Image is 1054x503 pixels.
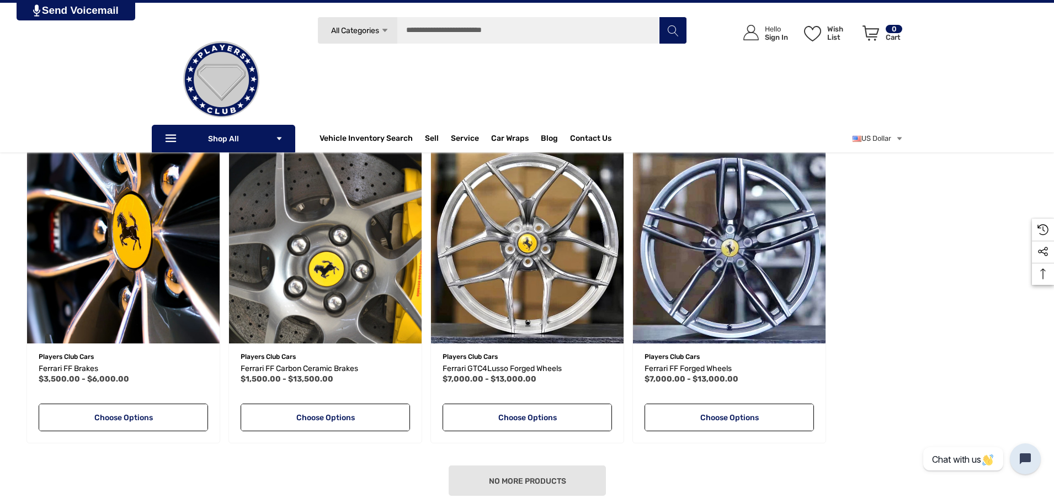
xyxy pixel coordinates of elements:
[164,133,180,145] svg: Icon Line
[799,14,858,52] a: Wish List Wish List
[241,374,333,384] span: $1,500.00 - $13,500.00
[33,4,40,17] img: PjwhLS0gR2VuZXJhdG9yOiBHcmF2aXQuaW8gLS0+PHN2ZyB4bWxucz0iaHR0cDovL3d3dy53My5vcmcvMjAwMC9zdmciIHhtb...
[39,364,98,373] span: Ferrari FF Brakes
[275,135,283,142] svg: Icon Arrow Down
[827,25,856,41] p: Wish List
[39,404,208,431] a: Choose Options
[229,151,422,343] a: Ferrari FF Carbon Ceramic Brakes,Price range from $1,500.00 to $13,500.00
[431,151,624,343] a: Ferrari GTC4Lusso Forged Wheels,Price range from $7,000.00 to $13,000.00
[491,128,541,150] a: Car Wraps
[645,362,814,375] a: Ferrari FF Forged Wheels,Price range from $7,000.00 to $13,000.00
[570,134,611,146] a: Contact Us
[645,350,814,364] p: Players Club Cars
[858,14,903,57] a: Cart with 0 items
[39,374,129,384] span: $3,500.00 - $6,000.00
[152,125,295,152] p: Shop All
[443,364,562,373] span: Ferrari GTC4Lusso Forged Wheels
[22,465,1032,496] nav: pagination
[443,404,612,431] a: Choose Options
[39,362,208,375] a: Ferrari FF Brakes,Price range from $3,500.00 to $6,000.00
[765,25,788,33] p: Hello
[633,151,826,343] img: Ferrari FF Wheels
[743,25,759,40] svg: Icon User Account
[331,26,379,35] span: All Categories
[886,33,902,41] p: Cart
[425,128,451,150] a: Sell
[659,17,686,44] button: Search
[853,128,903,150] a: USD
[320,134,413,146] a: Vehicle Inventory Search
[443,362,612,375] a: Ferrari GTC4Lusso Forged Wheels,Price range from $7,000.00 to $13,000.00
[804,26,821,41] svg: Wish List
[1037,246,1048,257] svg: Social Media
[541,134,558,146] a: Blog
[241,404,410,431] a: Choose Options
[1037,224,1048,235] svg: Recently Viewed
[27,151,220,343] img: Ferrari FF Brakes
[443,350,612,364] p: Players Club Cars
[317,17,397,44] a: All Categories Icon Arrow Down Icon Arrow Up
[645,364,732,373] span: Ferrari FF Forged Wheels
[731,14,794,52] a: Sign in
[241,364,358,373] span: Ferrari FF Carbon Ceramic Brakes
[27,151,220,343] a: Ferrari FF Brakes,Price range from $3,500.00 to $6,000.00
[645,404,814,431] a: Choose Options
[491,134,529,146] span: Car Wraps
[443,374,536,384] span: $7,000.00 - $13,000.00
[241,362,410,375] a: Ferrari FF Carbon Ceramic Brakes,Price range from $1,500.00 to $13,500.00
[633,151,826,343] a: Ferrari FF Forged Wheels,Price range from $7,000.00 to $13,000.00
[451,134,479,146] a: Service
[886,25,902,33] p: 0
[1032,268,1054,279] svg: Top
[431,151,624,343] img: Ferrari GTC4Lusso wheels
[381,27,389,35] svg: Icon Arrow Down
[166,24,276,135] img: Players Club | Cars For Sale
[229,151,422,343] img: Ferrari FF Carbon Ceramic Brakes
[645,374,738,384] span: $7,000.00 - $13,000.00
[863,25,879,41] svg: Review Your Cart
[425,134,439,146] span: Sell
[765,33,788,41] p: Sign In
[241,350,410,364] p: Players Club Cars
[39,350,208,364] p: Players Club Cars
